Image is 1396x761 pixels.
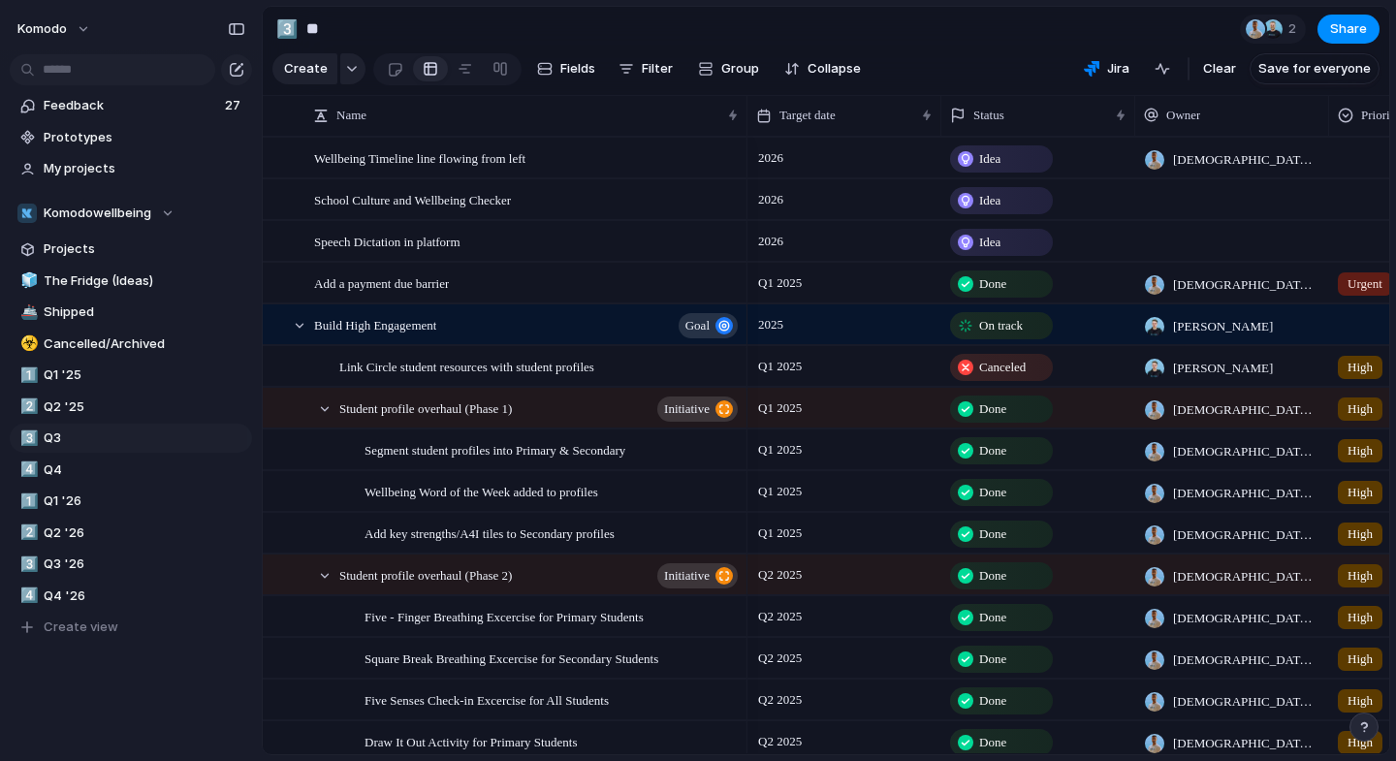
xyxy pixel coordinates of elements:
[979,566,1006,586] span: Done
[10,582,252,611] a: 4️⃣Q4 '26
[1348,483,1373,502] span: High
[753,522,807,545] span: Q1 2025
[44,523,245,543] span: Q2 '26
[1288,19,1302,39] span: 2
[10,456,252,485] a: 4️⃣Q4
[529,53,603,84] button: Fields
[753,688,807,712] span: Q2 2025
[1173,275,1320,295] span: [DEMOGRAPHIC_DATA][PERSON_NAME]
[979,149,1000,169] span: Idea
[642,59,673,79] span: Filter
[10,267,252,296] div: 🧊The Fridge (Ideas)
[1348,733,1373,752] span: High
[753,605,807,628] span: Q2 2025
[17,523,37,543] button: 2️⃣
[1317,15,1380,44] button: Share
[1173,609,1320,628] span: [DEMOGRAPHIC_DATA][PERSON_NAME]
[314,271,449,294] span: Add a payment due barrier
[979,191,1000,210] span: Idea
[753,355,807,378] span: Q1 2025
[979,691,1006,711] span: Done
[979,483,1006,502] span: Done
[979,274,1006,294] span: Done
[272,53,337,84] button: Create
[17,428,37,448] button: 3️⃣
[777,53,869,84] button: Collapse
[1107,59,1129,79] span: Jira
[10,424,252,453] div: 3️⃣Q3
[314,230,460,252] span: Speech Dictation in platform
[10,487,252,516] a: 1️⃣Q1 '26
[1173,150,1320,170] span: [DEMOGRAPHIC_DATA][PERSON_NAME]
[1348,399,1373,419] span: High
[753,396,807,420] span: Q1 2025
[20,365,34,387] div: 1️⃣
[1173,567,1320,587] span: [DEMOGRAPHIC_DATA][PERSON_NAME]
[10,393,252,422] a: 2️⃣Q2 '25
[339,396,512,419] span: Student profile overhaul (Phase 1)
[979,399,1006,419] span: Done
[44,555,245,574] span: Q3 '26
[44,397,245,417] span: Q2 '25
[1203,59,1236,79] span: Clear
[1173,692,1320,712] span: [DEMOGRAPHIC_DATA][PERSON_NAME]
[10,550,252,579] a: 3️⃣Q3 '26
[679,313,738,338] button: goal
[17,397,37,417] button: 2️⃣
[365,688,609,711] span: Five Senses Check-in Excercise for All Students
[314,313,436,335] span: Build High Engagement
[979,441,1006,460] span: Done
[10,519,252,548] a: 2️⃣Q2 '26
[44,204,151,223] span: Komodowellbeing
[10,613,252,642] button: Create view
[44,587,245,606] span: Q4 '26
[44,491,245,511] span: Q1 '26
[1173,317,1273,336] span: [PERSON_NAME]
[1173,734,1320,753] span: [DEMOGRAPHIC_DATA][PERSON_NAME]
[10,330,252,359] a: ☣️Cancelled/Archived
[979,733,1006,752] span: Done
[1258,59,1371,79] span: Save for everyone
[10,298,252,327] a: 🚢Shipped
[225,96,244,115] span: 27
[20,333,34,355] div: ☣️
[1348,566,1373,586] span: High
[753,730,807,753] span: Q2 2025
[17,271,37,291] button: 🧊
[753,563,807,587] span: Q2 2025
[314,188,511,210] span: School Culture and Wellbeing Checker
[979,358,1026,377] span: Canceled
[1173,400,1320,420] span: [DEMOGRAPHIC_DATA][PERSON_NAME]
[1195,53,1244,84] button: Clear
[339,355,594,377] span: Link Circle student resources with student profiles
[1173,650,1320,670] span: [DEMOGRAPHIC_DATA][PERSON_NAME]
[664,396,710,423] span: initiative
[688,53,769,84] button: Group
[1173,525,1320,545] span: [DEMOGRAPHIC_DATA][PERSON_NAME]
[314,146,525,169] span: Wellbeing Timeline line flowing from left
[1348,274,1382,294] span: Urgent
[336,106,366,125] span: Name
[20,396,34,418] div: 2️⃣
[284,59,328,79] span: Create
[20,301,34,324] div: 🚢
[1348,608,1373,627] span: High
[753,313,788,336] span: 2025
[10,361,252,390] a: 1️⃣Q1 '25
[17,491,37,511] button: 1️⃣
[1076,54,1137,83] button: Jira
[20,585,34,607] div: 4️⃣
[657,396,738,422] button: initiative
[1330,19,1367,39] span: Share
[10,91,252,120] a: Feedback27
[365,438,625,460] span: Segment student profiles into Primary & Secondary
[979,316,1023,335] span: On track
[685,312,710,339] span: goal
[20,459,34,481] div: 4️⃣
